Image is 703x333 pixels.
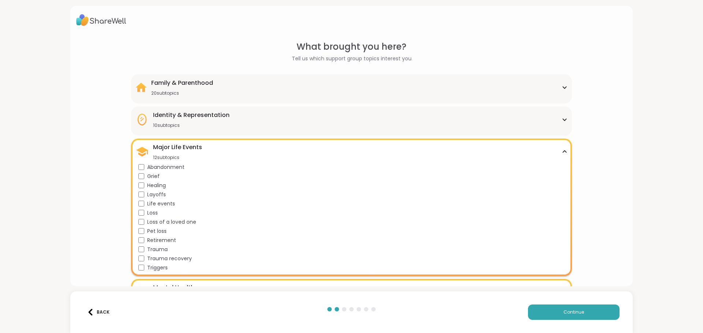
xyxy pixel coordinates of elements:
[153,111,230,120] div: Identity & Representation
[563,309,584,315] span: Continue
[151,90,213,96] div: 20 subtopics
[147,236,176,244] span: Retirement
[153,283,194,292] div: Mental Health
[147,227,167,235] span: Pet loss
[83,304,113,320] button: Back
[87,309,109,315] div: Back
[297,40,406,53] span: What brought you here?
[147,264,168,272] span: Triggers
[151,79,213,87] div: Family & Parenthood
[76,12,126,29] img: ShareWell Logo
[147,209,158,217] span: Loss
[153,122,230,128] div: 10 subtopics
[153,155,202,160] div: 12 subtopics
[147,255,192,262] span: Trauma recovery
[528,304,620,320] button: Continue
[147,200,175,208] span: Life events
[147,182,166,189] span: Healing
[292,55,412,63] span: Tell us which support group topics interest you
[153,143,202,152] div: Major Life Events
[147,246,168,253] span: Trauma
[147,191,166,198] span: Layoffs
[147,163,185,171] span: Abandonment
[147,173,160,180] span: Grief
[147,218,196,226] span: Loss of a loved one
